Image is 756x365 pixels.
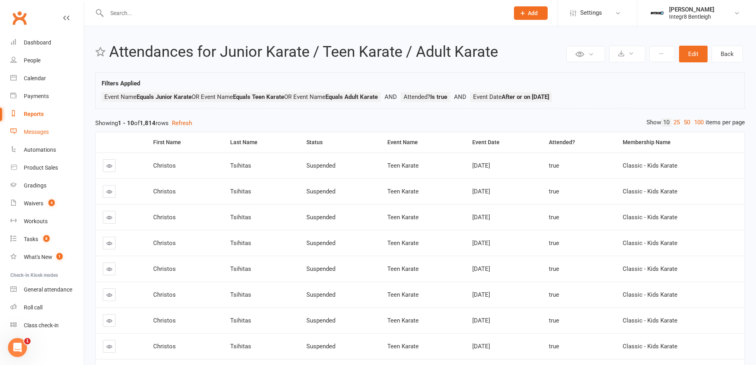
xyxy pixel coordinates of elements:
[24,39,51,46] div: Dashboard
[472,291,490,298] span: [DATE]
[24,304,42,311] div: Roll call
[10,299,84,317] a: Roll call
[549,188,559,195] span: true
[472,265,490,272] span: [DATE]
[230,162,251,169] span: Tsihitas
[153,239,176,247] span: Christos
[549,317,559,324] span: true
[306,162,335,169] span: Suspended
[623,139,738,145] div: Membership Name
[682,118,692,127] a: 50
[502,93,549,100] strong: After or on [DATE]
[24,200,43,207] div: Waivers
[10,212,84,230] a: Workouts
[10,281,84,299] a: General attendance kiosk mode
[10,70,84,87] a: Calendar
[387,291,419,298] span: Teen Karate
[24,254,52,260] div: What's New
[233,93,284,100] strong: Equals Teen Karate
[56,253,63,260] span: 1
[514,6,548,20] button: Add
[387,343,419,350] span: Teen Karate
[472,239,490,247] span: [DATE]
[24,218,48,224] div: Workouts
[24,182,46,189] div: Gradings
[109,44,564,60] h2: Attendances for Junior Karate / Teen Karate / Adult Karate
[192,93,284,100] span: OR Event Name
[24,93,49,99] div: Payments
[153,188,176,195] span: Christos
[10,52,84,70] a: People
[549,162,559,169] span: true
[48,199,55,206] span: 4
[306,343,335,350] span: Suspended
[43,235,50,242] span: 8
[10,248,84,266] a: What's New1
[623,291,677,298] span: Classic - Kids Karate
[306,139,373,145] div: Status
[10,123,84,141] a: Messages
[104,8,504,19] input: Search...
[10,230,84,248] a: Tasks 8
[24,236,38,242] div: Tasks
[24,164,58,171] div: Product Sales
[472,162,490,169] span: [DATE]
[10,87,84,105] a: Payments
[387,162,419,169] span: Teen Karate
[24,129,49,135] div: Messages
[10,34,84,52] a: Dashboard
[104,93,192,100] span: Event Name
[10,105,84,123] a: Reports
[387,239,419,247] span: Teen Karate
[387,265,419,272] span: Teen Karate
[102,80,140,87] strong: Filters Applied
[230,343,251,350] span: Tsihitas
[284,93,378,100] span: OR Event Name
[306,188,335,195] span: Suspended
[623,317,677,324] span: Classic - Kids Karate
[306,265,335,272] span: Suspended
[472,214,490,221] span: [DATE]
[661,118,671,127] a: 10
[549,291,559,298] span: true
[549,139,610,145] div: Attended?
[472,139,535,145] div: Event Date
[549,214,559,221] span: true
[306,239,335,247] span: Suspended
[669,13,714,20] div: Integr8 Bentleigh
[580,4,602,22] span: Settings
[623,239,677,247] span: Classic - Kids Karate
[528,10,538,16] span: Add
[230,265,251,272] span: Tsihitas
[10,159,84,177] a: Product Sales
[153,162,176,169] span: Christos
[230,317,251,324] span: Tsihitas
[472,188,490,195] span: [DATE]
[10,317,84,334] a: Class kiosk mode
[430,93,447,100] strong: Is true
[404,93,447,100] span: Attended?
[649,5,665,21] img: thumb_image1744022220.png
[95,118,745,128] div: Showing of rows
[24,57,40,64] div: People
[153,343,176,350] span: Christos
[24,322,59,328] div: Class check-in
[24,147,56,153] div: Automations
[230,291,251,298] span: Tsihitas
[153,291,176,298] span: Christos
[172,118,192,128] button: Refresh
[692,118,706,127] a: 100
[387,317,419,324] span: Teen Karate
[140,120,156,127] strong: 1,814
[230,139,293,145] div: Last Name
[153,265,176,272] span: Christos
[387,214,419,221] span: Teen Karate
[153,139,217,145] div: First Name
[153,214,176,221] span: Christos
[549,239,559,247] span: true
[230,239,251,247] span: Tsihitas
[10,195,84,212] a: Waivers 4
[10,177,84,195] a: Gradings
[623,343,677,350] span: Classic - Kids Karate
[325,93,378,100] strong: Equals Adult Karate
